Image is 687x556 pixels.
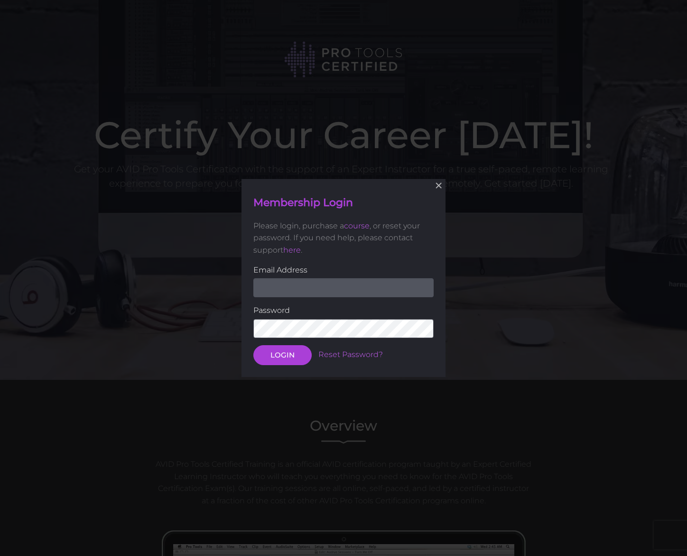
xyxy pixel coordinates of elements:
a: Reset Password? [318,350,383,359]
button: LOGIN [253,345,312,365]
button: × [428,175,449,196]
p: Please login, purchase a , or reset your password. If you need help, please contact support . [253,220,434,256]
label: Password [253,304,434,317]
label: Email Address [253,264,434,276]
a: course [344,221,370,230]
a: here [283,245,301,254]
h4: Membership Login [253,196,434,210]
